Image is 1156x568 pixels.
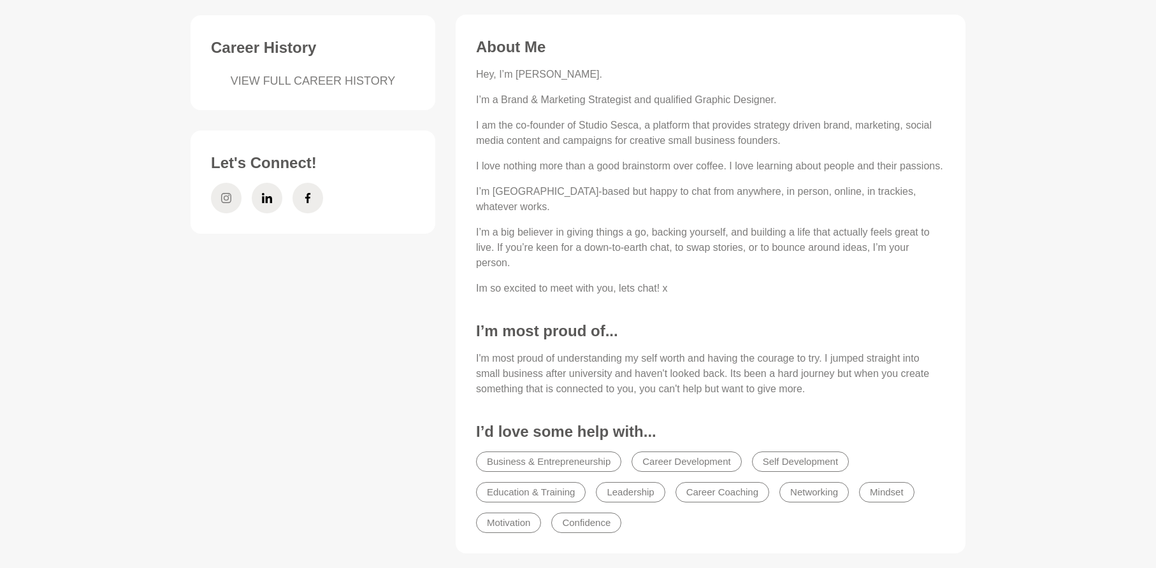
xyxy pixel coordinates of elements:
p: I love nothing more than a good brainstorm over coffee. I love learning about people and their pa... [476,159,945,174]
p: I’m a big believer in giving things a go, backing yourself, and building a life that actually fee... [476,225,945,271]
a: Instagram [211,183,242,213]
a: VIEW FULL CAREER HISTORY [211,73,415,90]
h3: I’d love some help with... [476,422,945,441]
p: I'm most proud of understanding my self worth and having the courage to try. I jumped straight in... [476,351,945,397]
a: Facebook [293,183,323,213]
h3: Let's Connect! [211,153,415,173]
p: I am the co-founder of Studio Sesca, a platform that provides strategy driven brand, marketing, s... [476,118,945,148]
h3: Career History [211,38,415,57]
h3: I’m most proud of... [476,322,945,341]
p: Hey, I’m [PERSON_NAME]. [476,67,945,82]
h3: About Me [476,38,945,57]
p: I’m [GEOGRAPHIC_DATA]-based but happy to chat from anywhere, in person, online, in trackies, what... [476,184,945,215]
p: Im so excited to meet with you, lets chat! x [476,281,945,296]
a: LinkedIn [252,183,282,213]
p: I’m a Brand & Marketing Strategist and qualified Graphic Designer. [476,92,945,108]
